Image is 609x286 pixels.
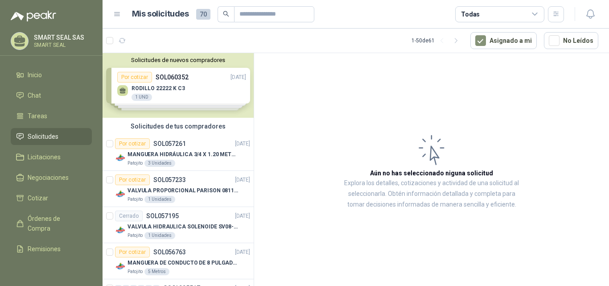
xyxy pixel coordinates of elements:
[461,9,480,19] div: Todas
[11,210,92,237] a: Órdenes de Compra
[235,176,250,184] p: [DATE]
[153,141,186,147] p: SOL057261
[34,34,90,41] p: SMART SEAL SAS
[146,213,179,219] p: SOL057195
[11,11,56,21] img: Logo peakr
[11,87,92,104] a: Chat
[103,207,254,243] a: CerradoSOL057195[DATE] Company LogoVALVULA HIDRAULICA SOLENOIDE SV08-20 REF : SV08-3B-N-24DC-DG N...
[235,212,250,220] p: [DATE]
[144,232,175,239] div: 1 Unidades
[132,8,189,21] h1: Mis solicitudes
[11,66,92,83] a: Inicio
[128,187,239,195] p: VALVULA PROPORCIONAL PARISON 0811404612 / 4WRPEH6C4 REXROTH
[11,240,92,257] a: Remisiones
[144,160,175,167] div: 3 Unidades
[128,196,143,203] p: Patojito
[196,9,210,20] span: 70
[28,91,41,100] span: Chat
[103,243,254,279] a: Por cotizarSOL056763[DATE] Company LogoMANGUERA DE CONDUCTO DE 8 PULGADAS DE ALAMBRE DE ACERO PUP...
[11,128,92,145] a: Solicitudes
[115,225,126,236] img: Company Logo
[115,189,126,199] img: Company Logo
[343,178,520,210] p: Explora los detalles, cotizaciones y actividad de una solicitud al seleccionarla. Obtén informaci...
[28,214,83,233] span: Órdenes de Compra
[470,32,537,49] button: Asignado a mi
[115,261,126,272] img: Company Logo
[11,149,92,166] a: Licitaciones
[128,160,143,167] p: Patojito
[11,169,92,186] a: Negociaciones
[144,196,175,203] div: 1 Unidades
[128,150,239,159] p: MANGUERA HIDRÁULICA 3/4 X 1.20 METROS DE LONGITUD HR-HR-ACOPLADA
[28,152,61,162] span: Licitaciones
[128,259,239,267] p: MANGUERA DE CONDUCTO DE 8 PULGADAS DE ALAMBRE DE ACERO PU
[235,140,250,148] p: [DATE]
[115,247,150,257] div: Por cotizar
[28,173,69,182] span: Negociaciones
[103,171,254,207] a: Por cotizarSOL057233[DATE] Company LogoVALVULA PROPORCIONAL PARISON 0811404612 / 4WRPEH6C4 REXROT...
[153,249,186,255] p: SOL056763
[28,111,47,121] span: Tareas
[11,261,92,278] a: Configuración
[544,32,598,49] button: No Leídos
[153,177,186,183] p: SOL057233
[11,190,92,207] a: Cotizar
[28,132,58,141] span: Solicitudes
[28,70,42,80] span: Inicio
[103,135,254,171] a: Por cotizarSOL057261[DATE] Company LogoMANGUERA HIDRÁULICA 3/4 X 1.20 METROS DE LONGITUD HR-HR-AC...
[128,223,239,231] p: VALVULA HIDRAULICA SOLENOIDE SV08-20 REF : SV08-3B-N-24DC-DG NORMALMENTE CERRADA
[115,153,126,163] img: Company Logo
[144,268,169,275] div: 5 Metros
[103,118,254,135] div: Solicitudes de tus compradores
[34,42,90,48] p: SMART SEAL
[103,53,254,118] div: Solicitudes de nuevos compradoresPor cotizarSOL060352[DATE] RODILLO 22222 K C31 UNDPor cotizarSOL...
[235,248,250,257] p: [DATE]
[115,211,143,221] div: Cerrado
[11,108,92,124] a: Tareas
[106,57,250,63] button: Solicitudes de nuevos compradores
[223,11,229,17] span: search
[115,174,150,185] div: Por cotizar
[128,268,143,275] p: Patojito
[115,138,150,149] div: Por cotizar
[28,244,61,254] span: Remisiones
[128,232,143,239] p: Patojito
[411,33,463,48] div: 1 - 50 de 61
[28,193,48,203] span: Cotizar
[370,168,493,178] h3: Aún no has seleccionado niguna solicitud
